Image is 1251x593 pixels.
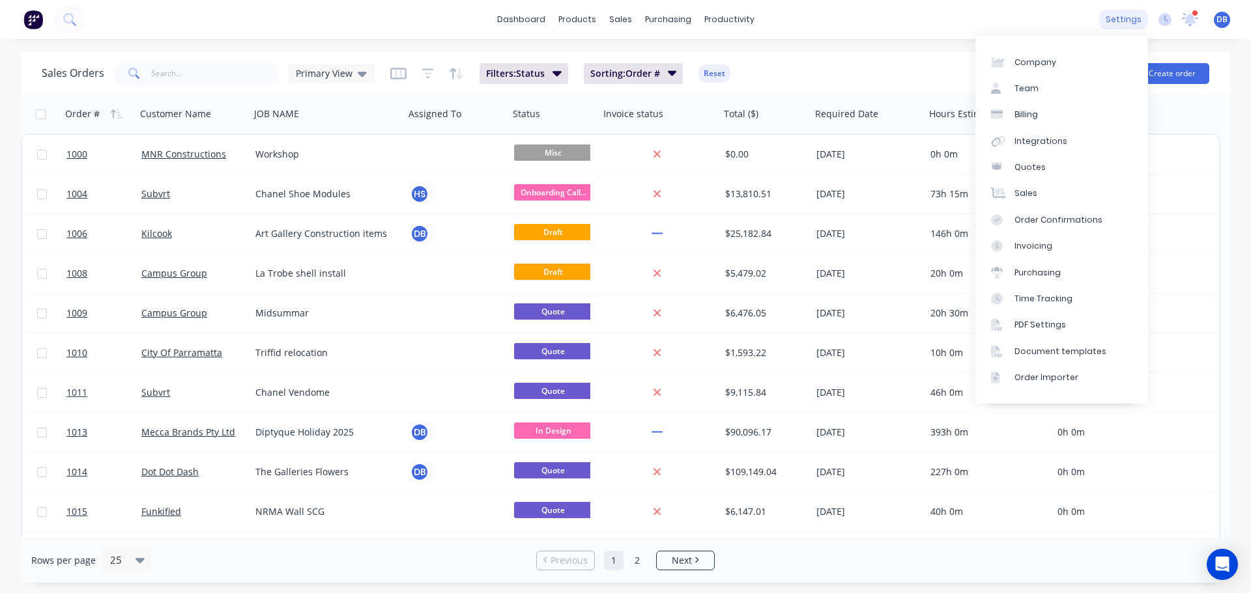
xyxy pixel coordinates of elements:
[816,426,920,439] div: [DATE]
[552,10,603,29] div: products
[140,107,211,120] div: Customer Name
[975,233,1148,259] a: Invoicing
[66,227,87,240] span: 1006
[409,107,461,120] div: Assigned To
[141,148,226,160] a: MNR Constructions
[725,267,802,280] div: $5,479.02
[725,505,802,518] div: $6,147.01
[816,307,920,320] div: [DATE]
[975,76,1148,102] a: Team
[1014,346,1106,357] div: Document templates
[698,64,730,83] button: Reset
[255,187,392,200] div: Chanel Shoe Modules
[23,10,43,29] img: Factory
[66,373,141,412] a: 1011
[930,148,1041,161] div: 0h 0m
[410,462,429,482] div: DB
[725,227,802,240] div: $25,182.84
[975,128,1148,154] a: Integrations
[66,413,141,452] a: 1013
[66,148,87,161] span: 1000
[255,465,392,478] div: The Galleries Flowers
[255,426,392,439] div: Diptyque Holiday 2025
[975,180,1148,206] a: Sales
[491,10,552,29] a: dashboard
[1014,293,1072,305] div: Time Tracking
[480,63,568,84] button: Filters:Status
[975,338,1148,365] a: Document templates
[66,294,141,333] a: 1009
[1099,10,1148,29] div: settings
[815,107,878,120] div: Required Date
[66,426,87,439] span: 1013
[141,227,172,240] a: Kilcook
[584,63,683,84] button: Sorting:Order #
[514,303,592,320] span: Quote
[975,207,1148,233] a: Order Confirmations
[551,554,588,567] span: Previous
[930,267,1041,280] div: 20h 0m
[725,187,802,200] div: $13,810.51
[410,224,429,243] button: DB
[141,346,222,359] a: City Of Parramatta
[514,145,592,161] span: Misc
[725,426,802,439] div: $90,096.17
[410,184,429,204] button: HS
[255,267,392,280] div: La Trobe shell install
[1207,549,1238,580] div: Open Intercom Messenger
[1216,14,1228,25] span: DB
[1014,83,1039,94] div: Team
[1057,426,1085,438] span: 0h 0m
[66,135,141,174] a: 1000
[141,505,181,517] a: Funkified
[816,267,920,280] div: [DATE]
[141,187,170,200] a: Subvrt
[66,346,87,359] span: 1010
[255,346,392,359] div: Triffid relocation
[657,554,714,567] a: Next page
[1014,135,1067,147] div: Integrations
[725,307,802,320] div: $6,476.05
[296,66,352,80] span: Primary View
[725,148,802,161] div: $0.00
[1057,465,1085,478] span: 0h 0m
[66,452,141,491] a: 1014
[486,67,545,80] span: Filters: Status
[1014,319,1066,331] div: PDF Settings
[66,214,141,253] a: 1006
[724,107,758,120] div: Total ($)
[975,286,1148,312] a: Time Tracking
[930,187,1041,200] div: 73h 15m
[66,267,87,280] span: 1008
[816,227,920,240] div: [DATE]
[975,259,1148,285] a: Purchasing
[1014,214,1102,226] div: Order Confirmations
[65,107,100,120] div: Order #
[141,267,207,279] a: Campus Group
[141,465,199,478] a: Dot Dot Dash
[1014,109,1038,120] div: Billing
[975,365,1148,391] a: Order Importer
[255,386,392,399] div: Chanel Vendome
[590,67,660,80] span: Sorting: Order #
[639,10,698,29] div: purchasing
[537,554,594,567] a: Previous page
[725,386,802,399] div: $9,115.84
[627,551,647,570] a: Page 2
[1014,372,1078,383] div: Order Importer
[514,422,592,439] span: In Design
[603,10,639,29] div: sales
[514,224,592,240] span: Draft
[66,492,141,531] a: 1015
[929,107,1001,120] div: Hours Estimated
[141,307,207,319] a: Campus Group
[672,554,692,567] span: Next
[816,187,920,200] div: [DATE]
[816,386,920,399] div: [DATE]
[930,426,1041,439] div: 393h 0m
[1057,505,1085,517] span: 0h 0m
[725,465,802,478] div: $109,149.04
[1135,63,1209,84] button: Create order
